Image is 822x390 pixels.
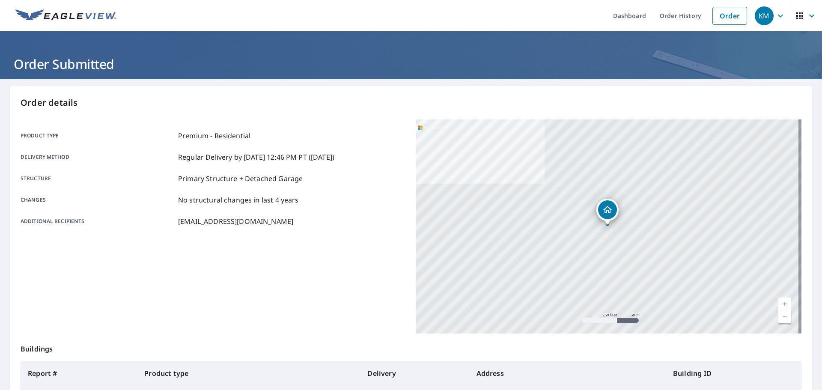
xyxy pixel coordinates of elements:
[15,9,116,22] img: EV Logo
[21,195,175,205] p: Changes
[178,195,299,205] p: No structural changes in last 4 years
[778,298,791,310] a: Current Level 17, Zoom In
[360,361,469,385] th: Delivery
[21,173,175,184] p: Structure
[778,310,791,323] a: Current Level 17, Zoom Out
[666,361,801,385] th: Building ID
[10,55,812,73] h1: Order Submitted
[21,333,801,361] p: Buildings
[21,216,175,226] p: Additional recipients
[470,361,666,385] th: Address
[178,216,293,226] p: [EMAIL_ADDRESS][DOMAIN_NAME]
[755,6,774,25] div: KM
[178,152,334,162] p: Regular Delivery by [DATE] 12:46 PM PT ([DATE])
[178,131,250,141] p: Premium - Residential
[137,361,360,385] th: Product type
[712,7,747,25] a: Order
[596,199,619,225] div: Dropped pin, building 1, Residential property, 5255 Jasper Dr High Point, NC 27263
[178,173,303,184] p: Primary Structure + Detached Garage
[21,131,175,141] p: Product type
[21,96,801,109] p: Order details
[21,361,137,385] th: Report #
[21,152,175,162] p: Delivery method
